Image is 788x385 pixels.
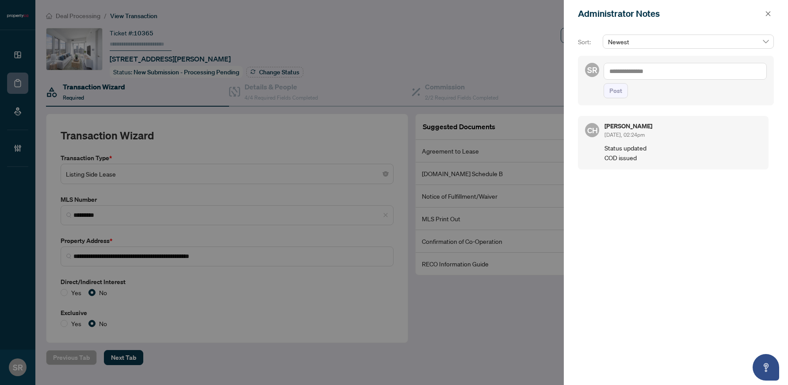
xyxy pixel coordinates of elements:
[608,35,769,48] span: Newest
[587,124,597,136] span: CH
[604,131,645,138] span: [DATE], 02:24pm
[587,64,597,76] span: SR
[604,123,761,129] h5: [PERSON_NAME]
[753,354,779,381] button: Open asap
[578,37,599,47] p: Sort:
[604,143,761,162] p: Status updated COD issued
[604,83,628,98] button: Post
[765,11,771,17] span: close
[578,7,762,20] div: Administrator Notes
